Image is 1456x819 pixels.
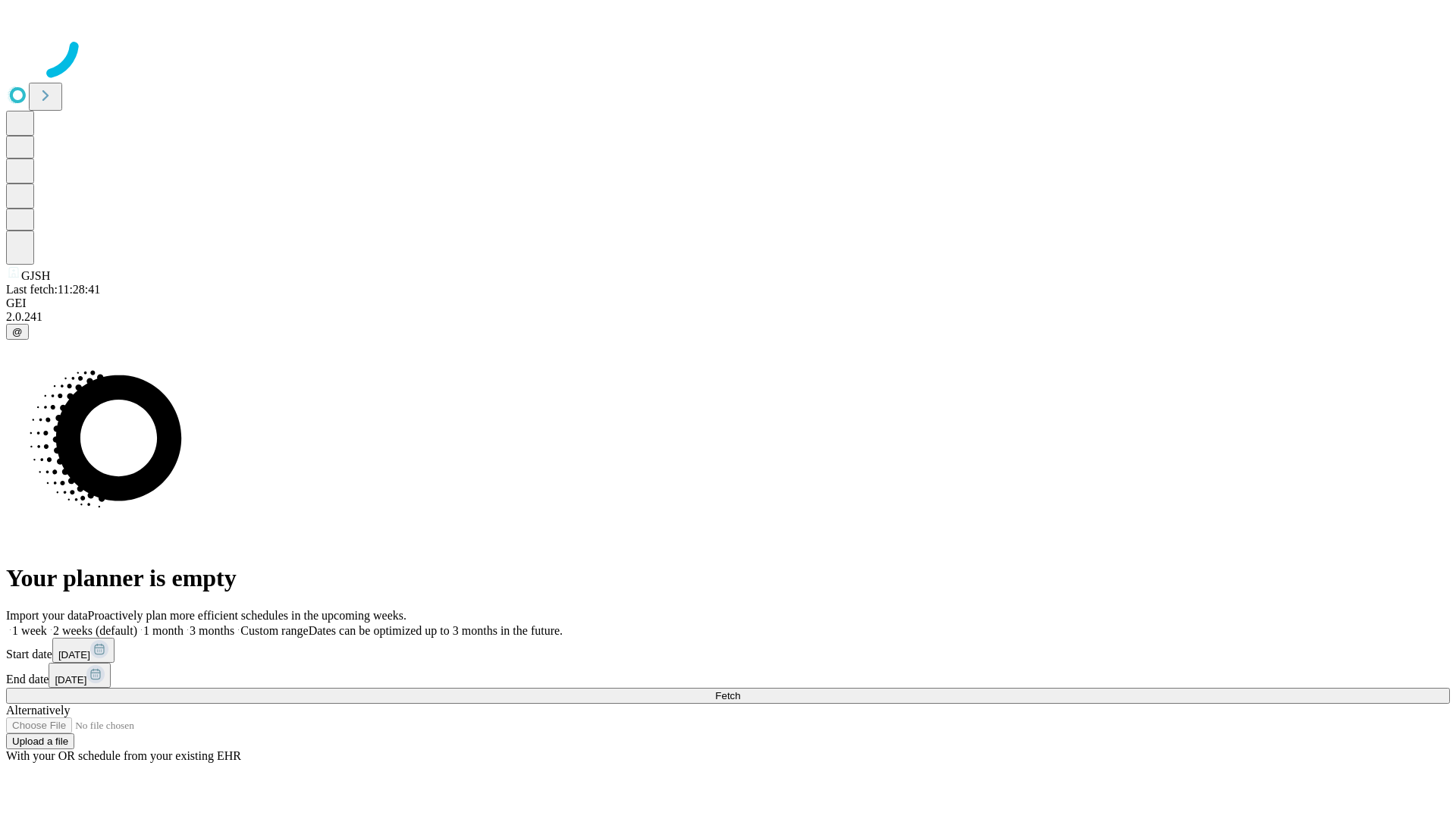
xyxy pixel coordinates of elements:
[6,283,100,296] span: Last fetch: 11:28:41
[143,624,184,637] span: 1 month
[6,704,70,717] span: Alternatively
[88,609,406,622] span: Proactively plan more efficient schedules in the upcoming weeks.
[190,624,234,637] span: 3 months
[6,749,241,762] span: With your OR schedule from your existing EHR
[6,297,1450,310] div: GEI
[55,674,86,686] span: [DATE]
[6,324,29,340] button: @
[58,649,90,661] span: [DATE]
[49,663,111,688] button: [DATE]
[53,624,137,637] span: 2 weeks (default)
[12,624,47,637] span: 1 week
[12,326,23,337] span: @
[240,624,308,637] span: Custom range
[6,564,1450,592] h1: Your planner is empty
[52,638,115,663] button: [DATE]
[309,624,563,637] span: Dates can be optimized up to 3 months in the future.
[6,310,1450,324] div: 2.0.241
[6,733,74,749] button: Upload a file
[6,609,88,622] span: Import your data
[6,688,1450,704] button: Fetch
[21,269,50,282] span: GJSH
[715,690,740,701] span: Fetch
[6,638,1450,663] div: Start date
[6,663,1450,688] div: End date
